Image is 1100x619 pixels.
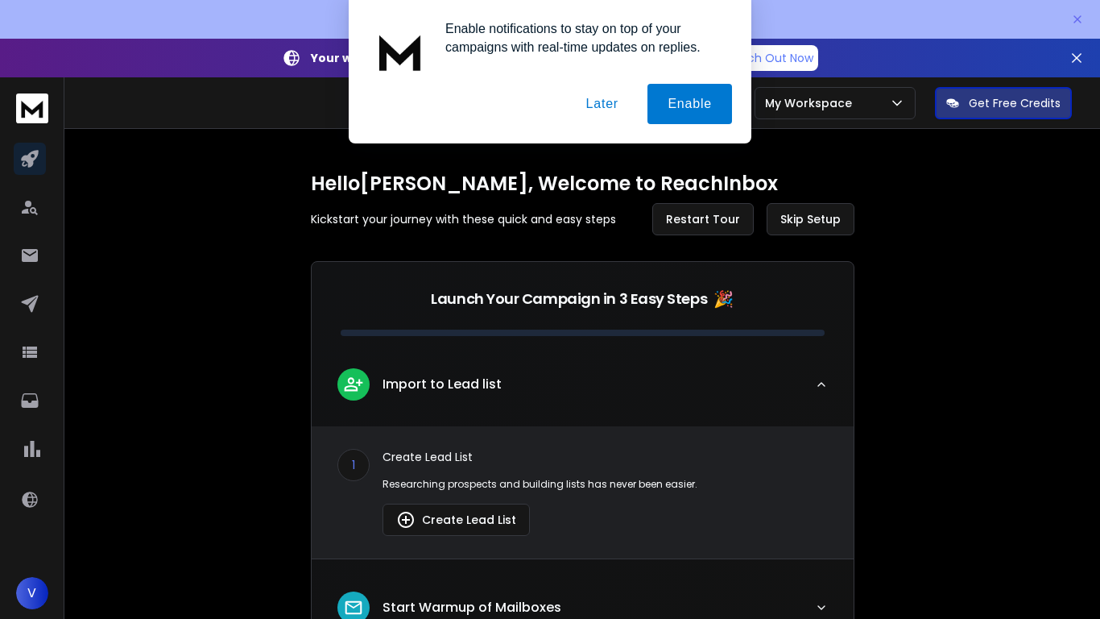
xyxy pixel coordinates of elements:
[383,598,561,617] p: Start Warmup of Mailboxes
[431,288,707,310] p: Launch Your Campaign in 3 Easy Steps
[16,577,48,609] button: V
[383,375,502,394] p: Import to Lead list
[312,355,854,426] button: leadImport to Lead list
[383,478,828,491] p: Researching prospects and building lists has never been easier.
[652,203,754,235] button: Restart Tour
[713,288,734,310] span: 🎉
[383,504,530,536] button: Create Lead List
[337,449,370,481] div: 1
[565,84,638,124] button: Later
[432,19,732,56] div: Enable notifications to stay on top of your campaigns with real-time updates on replies.
[780,211,841,227] span: Skip Setup
[343,374,364,394] img: lead
[312,426,854,559] div: leadImport to Lead list
[368,19,432,84] img: notification icon
[647,84,732,124] button: Enable
[396,510,416,530] img: lead
[383,449,828,465] p: Create Lead List
[311,211,616,227] p: Kickstart your journey with these quick and easy steps
[311,171,854,197] h1: Hello [PERSON_NAME] , Welcome to ReachInbox
[343,597,364,618] img: lead
[767,203,854,235] button: Skip Setup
